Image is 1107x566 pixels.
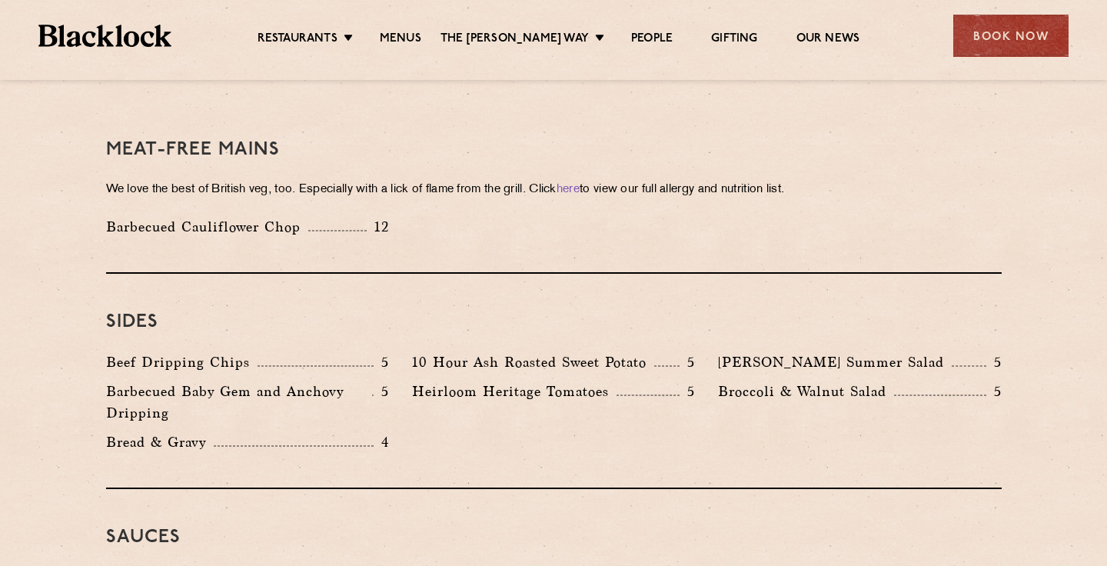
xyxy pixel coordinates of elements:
[106,312,1002,332] h3: Sides
[440,32,589,48] a: The [PERSON_NAME] Way
[796,32,860,48] a: Our News
[557,184,580,195] a: here
[374,381,389,401] p: 5
[380,32,421,48] a: Menus
[718,351,952,373] p: [PERSON_NAME] Summer Salad
[986,352,1002,372] p: 5
[986,381,1002,401] p: 5
[106,216,308,238] p: Barbecued Cauliflower Chop
[412,351,654,373] p: 10 Hour Ash Roasted Sweet Potato
[106,140,1002,160] h3: Meat-Free mains
[711,32,757,48] a: Gifting
[680,352,695,372] p: 5
[374,432,389,452] p: 4
[106,351,258,373] p: Beef Dripping Chips
[367,217,389,237] p: 12
[374,352,389,372] p: 5
[258,32,337,48] a: Restaurants
[106,179,1002,201] p: We love the best of British veg, too. Especially with a lick of flame from the grill. Click to vi...
[718,381,894,402] p: Broccoli & Walnut Salad
[106,381,372,424] p: Barbecued Baby Gem and Anchovy Dripping
[106,528,1002,548] h3: Sauces
[38,25,171,47] img: BL_Textured_Logo-footer-cropped.svg
[680,381,695,401] p: 5
[953,15,1069,57] div: Book Now
[631,32,673,48] a: People
[412,381,617,402] p: Heirloom Heritage Tomatoes
[106,431,214,453] p: Bread & Gravy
